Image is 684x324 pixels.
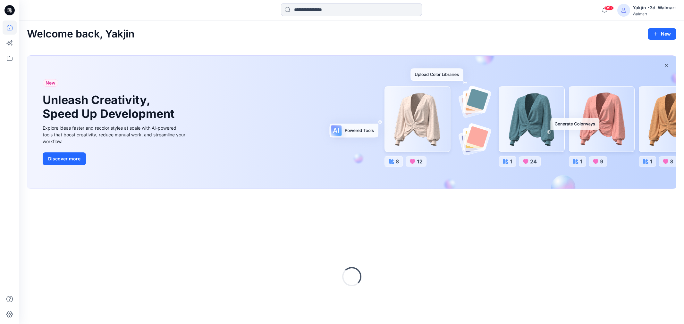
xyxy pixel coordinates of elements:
[43,152,187,165] a: Discover more
[46,79,55,87] span: New
[604,5,614,11] span: 99+
[648,28,676,40] button: New
[27,28,135,40] h2: Welcome back, Yakjin
[43,152,86,165] button: Discover more
[633,12,676,16] div: Walmart
[633,4,676,12] div: Yakjin -3d-Walmart
[43,125,187,145] div: Explore ideas faster and recolor styles at scale with AI-powered tools that boost creativity, red...
[621,8,626,13] svg: avatar
[43,93,177,121] h1: Unleash Creativity, Speed Up Development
